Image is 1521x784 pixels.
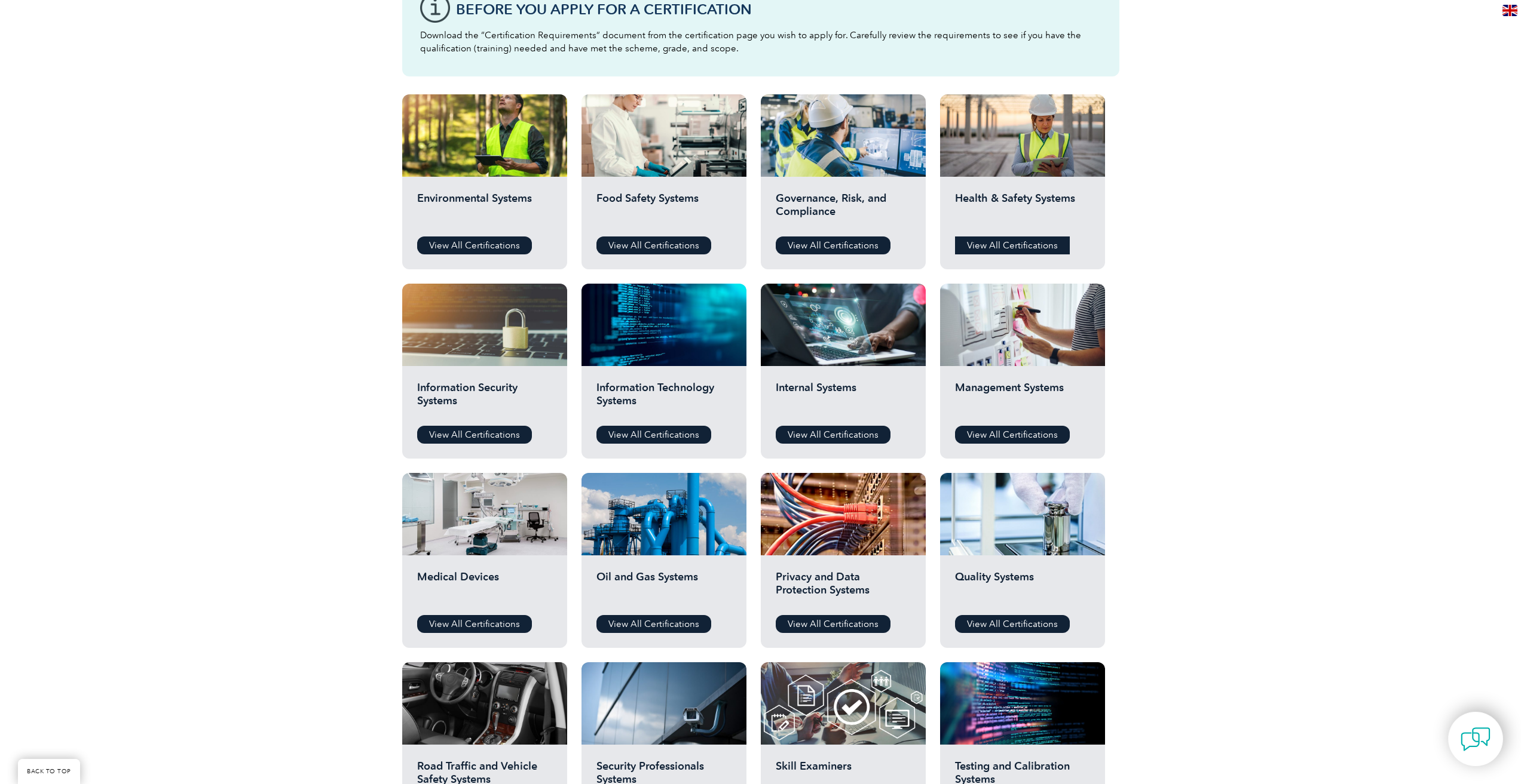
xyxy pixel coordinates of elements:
h2: Health & Safety Systems [955,192,1090,227]
h2: Management Systems [955,381,1090,417]
a: View All Certifications [776,426,890,444]
a: View All Certifications [417,426,532,444]
h2: Medical Devices [417,570,552,606]
a: View All Certifications [776,615,890,633]
h2: Governance, Risk, and Compliance [776,192,911,227]
a: View All Certifications [596,615,711,633]
h2: Privacy and Data Protection Systems [776,570,911,606]
h2: Information Security Systems [417,381,552,417]
a: View All Certifications [955,236,1070,254]
h2: Food Safety Systems [596,192,732,227]
img: contact-chat.png [1461,724,1491,754]
a: View All Certifications [417,236,532,254]
a: View All Certifications [955,615,1070,633]
p: Download the “Certification Requirements” document from the certification page you wish to apply ... [420,29,1101,55]
h2: Internal Systems [776,381,911,417]
a: BACK TO TOP [18,759,80,784]
h3: Before You Apply For a Certification [456,2,1101,17]
h2: Quality Systems [955,570,1090,606]
a: View All Certifications [955,426,1070,444]
a: View All Certifications [596,236,711,254]
h2: Information Technology Systems [596,381,732,417]
h2: Oil and Gas Systems [596,570,732,606]
a: View All Certifications [417,615,532,633]
a: View All Certifications [596,426,711,444]
h2: Environmental Systems [417,192,552,227]
a: View All Certifications [776,236,890,254]
img: en [1502,5,1517,16]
